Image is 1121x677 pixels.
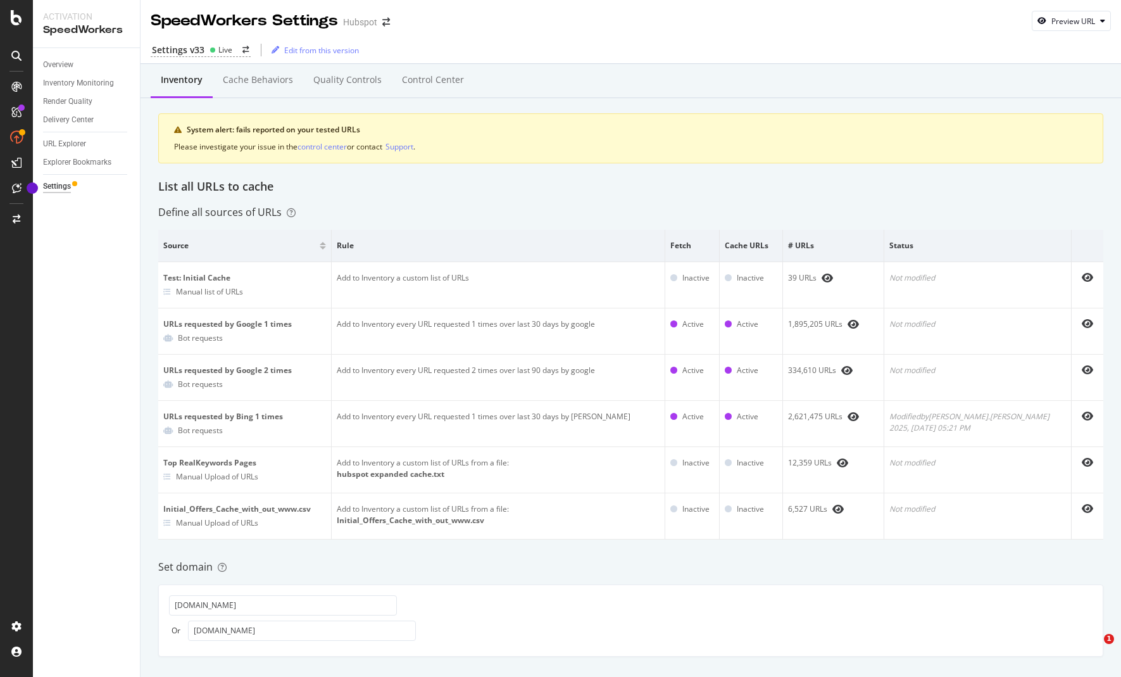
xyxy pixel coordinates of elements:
div: 334,610 URLs [788,365,879,376]
a: URL Explorer [43,137,131,151]
div: URLs requested by Bing 1 times [163,411,326,422]
iframe: Intercom live chat [1078,634,1108,664]
div: arrow-right-arrow-left [382,18,390,27]
div: hubspot expanded cache.txt [337,469,660,480]
button: Preview URL [1032,11,1111,31]
div: URLs requested by Google 1 times [163,319,326,330]
a: Render Quality [43,95,131,108]
div: Modified by [PERSON_NAME].[PERSON_NAME] 2025, [DATE] 05:21 PM [889,411,1066,434]
div: Not modified [889,272,1066,284]
div: Inactive [682,272,710,284]
div: 6,527 URLs [788,503,879,515]
div: Inactive [682,457,710,469]
div: eye [848,319,859,329]
div: Not modified [889,319,1066,330]
button: Support [385,141,413,153]
div: Active [737,365,758,376]
div: Control Center [402,73,464,86]
a: Overview [43,58,131,72]
span: Fetch [670,240,711,251]
div: Inactive [737,272,764,284]
div: URLs requested by Google 2 times [163,365,326,376]
button: Edit from this version [266,40,359,60]
div: Define all sources of URLs [158,205,296,220]
div: Initial_Offers_Cache_with_out_www.csv [337,515,660,526]
div: Bot requests [178,379,223,389]
span: # URLs [788,240,875,251]
div: eye [832,504,844,514]
span: Status [889,240,1063,251]
div: Render Quality [43,95,92,108]
div: eye [1082,365,1093,375]
div: Bot requests [178,332,223,343]
span: Rule [337,240,656,251]
td: Add to Inventory every URL requested 2 times over last 90 days by google [332,355,665,401]
div: eye [1082,319,1093,329]
div: Manual list of URLs [176,286,243,297]
td: Add to Inventory a custom list of URLs [332,262,665,308]
div: Initial_Offers_Cache_with_out_www.csv [163,503,326,515]
div: Live [218,44,232,55]
div: Top RealKeywords Pages [163,457,326,469]
div: Please investigate your issue in the or contact . [174,141,1087,153]
div: Cache behaviors [223,73,293,86]
span: Cache URLs [725,240,774,251]
div: SpeedWorkers [43,23,130,37]
div: Settings v33 [152,44,204,56]
div: Active [737,319,758,330]
div: Activation [43,10,130,23]
div: Quality Controls [313,73,382,86]
div: Active [682,319,704,330]
div: Explorer Bookmarks [43,156,111,169]
div: Manual Upload of URLs [176,517,258,528]
div: eye [841,365,853,376]
div: eye [1082,503,1093,514]
div: Not modified [889,457,1066,469]
div: Inactive [737,503,764,515]
button: control center [297,141,347,153]
div: eye [1082,272,1093,282]
div: Inventory Monitoring [43,77,114,90]
div: Preview URL [1051,16,1095,27]
div: Set domain [158,560,1103,574]
div: 39 URLs [788,272,879,284]
div: Not modified [889,503,1066,515]
div: eye [848,412,859,422]
div: Add to Inventory a custom list of URLs from a file: [337,503,660,515]
div: Active [682,411,704,422]
div: Overview [43,58,73,72]
td: Add to Inventory every URL requested 1 times over last 30 days by google [332,308,665,355]
div: eye [1082,457,1093,467]
span: Source [163,240,316,251]
div: 12,359 URLs [788,457,879,469]
div: control center [297,141,347,152]
div: Add to Inventory a custom list of URLs from a file: [337,457,660,469]
div: eye [1082,411,1093,421]
div: Hubspot [343,16,377,28]
div: System alert: fails reported on your tested URLs [187,124,1087,136]
div: Edit from this version [284,45,359,56]
div: URL Explorer [43,137,86,151]
div: eye [837,458,848,468]
div: List all URLs to cache [158,179,1103,195]
div: Manual Upload of URLs [176,471,258,482]
div: eye [822,273,833,283]
a: Inventory Monitoring [43,77,131,90]
div: arrow-right-arrow-left [242,46,249,54]
a: Delivery Center [43,113,131,127]
div: Support [385,141,413,152]
a: Settings [43,180,131,193]
div: Active [682,365,704,376]
div: Or [169,625,183,636]
div: 2,621,475 URLs [788,411,879,422]
a: Explorer Bookmarks [43,156,131,169]
div: warning banner [158,113,1103,163]
div: SpeedWorkers Settings [151,10,338,32]
td: Add to Inventory every URL requested 1 times over last 30 days by [PERSON_NAME] [332,401,665,447]
div: Inactive [682,503,710,515]
div: Inventory [161,73,203,86]
div: Inactive [737,457,764,469]
div: Tooltip anchor [27,182,38,194]
span: 1 [1104,634,1114,644]
div: Not modified [889,365,1066,376]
